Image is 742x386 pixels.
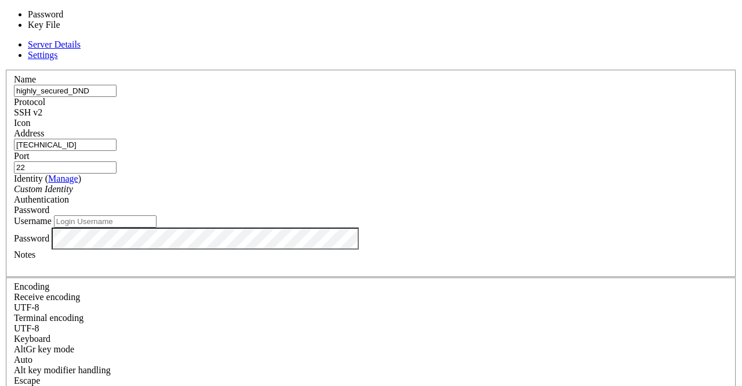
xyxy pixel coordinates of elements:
[14,205,49,215] span: Password
[14,323,39,333] span: UTF-8
[14,216,52,226] label: Username
[14,355,32,365] span: Auto
[14,334,50,344] label: Keyboard
[28,39,81,49] a: Server Details
[14,74,36,84] label: Name
[14,151,30,161] label: Port
[14,128,44,138] label: Address
[14,184,728,194] div: Custom Identity
[14,205,728,215] div: Password
[14,97,45,107] label: Protocol
[28,20,124,30] li: Key File
[14,184,73,194] i: Custom Identity
[14,118,30,128] label: Icon
[14,250,35,259] label: Notes
[14,282,49,291] label: Encoding
[14,107,728,118] div: SSH v2
[14,344,74,354] label: Set the expected encoding for data received from the host. If the encodings do not match, visual ...
[14,376,728,386] div: Escape
[14,302,39,312] span: UTF-8
[28,9,124,20] li: Password
[14,365,111,375] label: Controls how the Alt key is handled. Escape: Send an ESC prefix. 8-Bit: Add 128 to the typed char...
[14,107,42,117] span: SSH v2
[14,313,83,323] label: The default terminal encoding. ISO-2022 enables character map translations (like graphics maps). ...
[14,174,81,183] label: Identity
[45,174,81,183] span: ( )
[14,355,728,365] div: Auto
[14,302,728,313] div: UTF-8
[14,323,728,334] div: UTF-8
[54,215,157,228] input: Login Username
[14,376,40,385] span: Escape
[14,194,69,204] label: Authentication
[28,50,58,60] a: Settings
[14,85,117,97] input: Server Name
[14,292,80,302] label: Set the expected encoding for data received from the host. If the encodings do not match, visual ...
[14,139,117,151] input: Host Name or IP
[48,174,78,183] a: Manage
[14,233,49,243] label: Password
[14,161,117,174] input: Port Number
